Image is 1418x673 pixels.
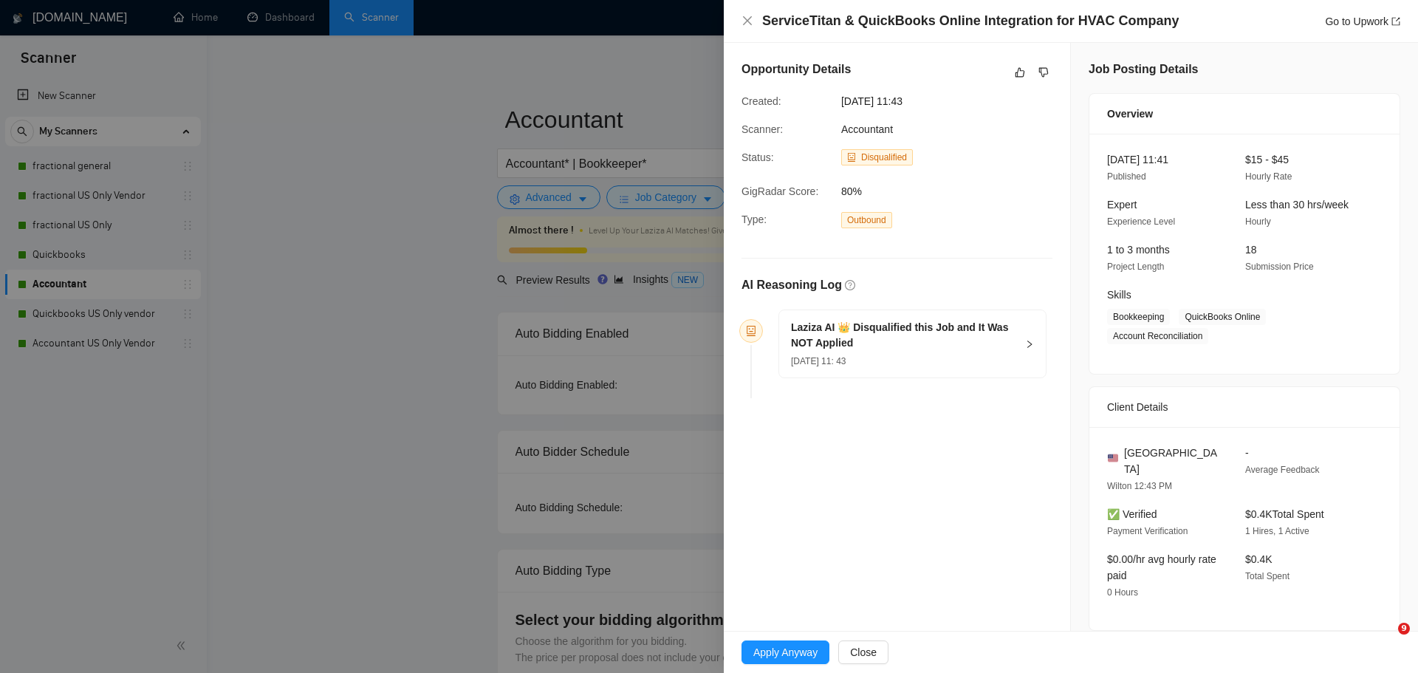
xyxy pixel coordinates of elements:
[1107,387,1382,427] div: Client Details
[741,151,774,163] span: Status:
[1107,328,1208,344] span: Account Reconciliation
[1245,447,1249,459] span: -
[1107,216,1175,227] span: Experience Level
[861,152,907,163] span: Disqualified
[741,185,818,197] span: GigRadar Score:
[1245,508,1324,520] span: $0.4K Total Spent
[1245,216,1271,227] span: Hourly
[741,15,753,27] span: close
[850,644,877,660] span: Close
[1107,309,1170,325] span: Bookkeeping
[838,640,888,664] button: Close
[1368,623,1403,658] iframe: Intercom live chat
[841,123,893,135] span: Accountant
[1107,154,1168,165] span: [DATE] 11:41
[1124,445,1222,477] span: [GEOGRAPHIC_DATA]
[1038,66,1049,78] span: dislike
[1107,587,1138,598] span: 0 Hours
[1179,309,1266,325] span: QuickBooks Online
[1245,571,1289,581] span: Total Spent
[1245,262,1314,272] span: Submission Price
[1035,64,1052,81] button: dislike
[845,280,855,290] span: question-circle
[753,644,818,660] span: Apply Anyway
[1245,465,1320,475] span: Average Feedback
[741,213,767,225] span: Type:
[1107,481,1172,491] span: Wilton 12:43 PM
[1245,553,1273,565] span: $0.4K
[1107,244,1170,256] span: 1 to 3 months
[1245,199,1349,211] span: Less than 30 hrs/week
[841,212,892,228] span: Outbound
[1107,199,1137,211] span: Expert
[847,153,856,162] span: robot
[1107,526,1188,536] span: Payment Verification
[1391,17,1400,26] span: export
[762,12,1179,30] h4: ServiceTitan & QuickBooks Online Integration for HVAC Company
[741,61,851,78] h5: Opportunity Details
[1107,171,1146,182] span: Published
[1107,106,1153,122] span: Overview
[1089,61,1198,78] h5: Job Posting Details
[1245,171,1292,182] span: Hourly Rate
[791,356,846,366] span: [DATE] 11: 43
[1107,262,1164,272] span: Project Length
[741,640,829,664] button: Apply Anyway
[1025,340,1034,349] span: right
[741,123,783,135] span: Scanner:
[1011,64,1029,81] button: like
[791,320,1016,351] h5: Laziza AI 👑 Disqualified this Job and It Was NOT Applied
[841,93,1063,109] span: [DATE] 11:43
[1325,16,1400,27] a: Go to Upworkexport
[741,276,842,294] h5: AI Reasoning Log
[1107,289,1131,301] span: Skills
[1245,526,1309,536] span: 1 Hires, 1 Active
[1015,66,1025,78] span: like
[841,183,1063,199] span: 80%
[1398,623,1410,635] span: 9
[1108,453,1118,463] img: 🇺🇸
[741,95,781,107] span: Created:
[1245,154,1289,165] span: $15 - $45
[1107,553,1216,581] span: $0.00/hr avg hourly rate paid
[741,15,753,27] button: Close
[1107,508,1157,520] span: ✅ Verified
[746,326,756,336] span: robot
[1245,244,1257,256] span: 18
